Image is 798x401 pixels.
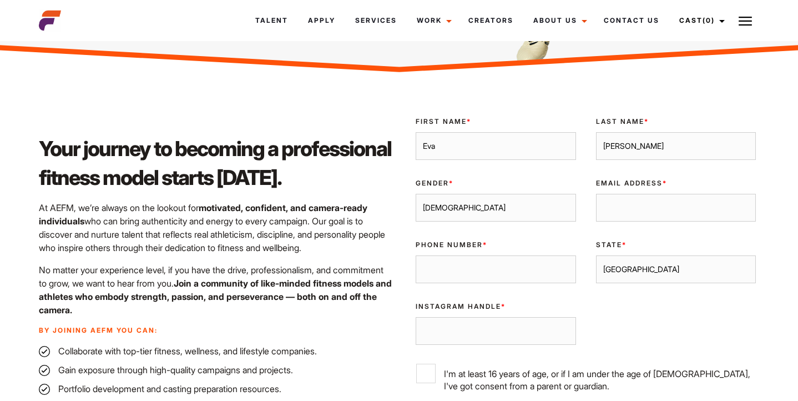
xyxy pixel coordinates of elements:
[39,263,392,317] p: No matter your experience level, if you have the drive, professionalism, and commitment to grow, ...
[739,14,752,28] img: Burger icon
[39,202,367,227] strong: motivated, confident, and camera-ready individuals
[416,178,576,188] label: Gender
[416,240,576,250] label: Phone Number
[596,117,756,127] label: Last Name
[703,16,715,24] span: (0)
[407,6,458,36] a: Work
[345,6,407,36] a: Services
[416,302,576,312] label: Instagram Handle
[416,364,755,392] label: I'm at least 16 years of age, or if I am under the age of [DEMOGRAPHIC_DATA], I've got consent fr...
[39,363,392,377] li: Gain exposure through high-quality campaigns and projects.
[416,117,576,127] label: First Name
[458,6,523,36] a: Creators
[39,344,392,358] li: Collaborate with top-tier fitness, wellness, and lifestyle companies.
[596,178,756,188] label: Email Address
[594,6,669,36] a: Contact Us
[39,134,392,192] h2: Your journey to becoming a professional fitness model starts [DATE].
[669,6,731,36] a: Cast(0)
[416,364,436,383] input: I'm at least 16 years of age, or if I am under the age of [DEMOGRAPHIC_DATA], I've got consent fr...
[39,9,61,32] img: cropped-aefm-brand-fav-22-square.png
[39,201,392,254] p: At AEFM, we’re always on the lookout for who can bring authenticity and energy to every campaign....
[39,278,392,315] strong: Join a community of like-minded fitness models and athletes who embody strength, passion, and per...
[523,6,594,36] a: About Us
[298,6,345,36] a: Apply
[596,240,756,250] label: State
[245,6,298,36] a: Talent
[39,325,392,335] p: By joining AEFM you can:
[39,382,392,395] li: Portfolio development and casting preparation resources.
